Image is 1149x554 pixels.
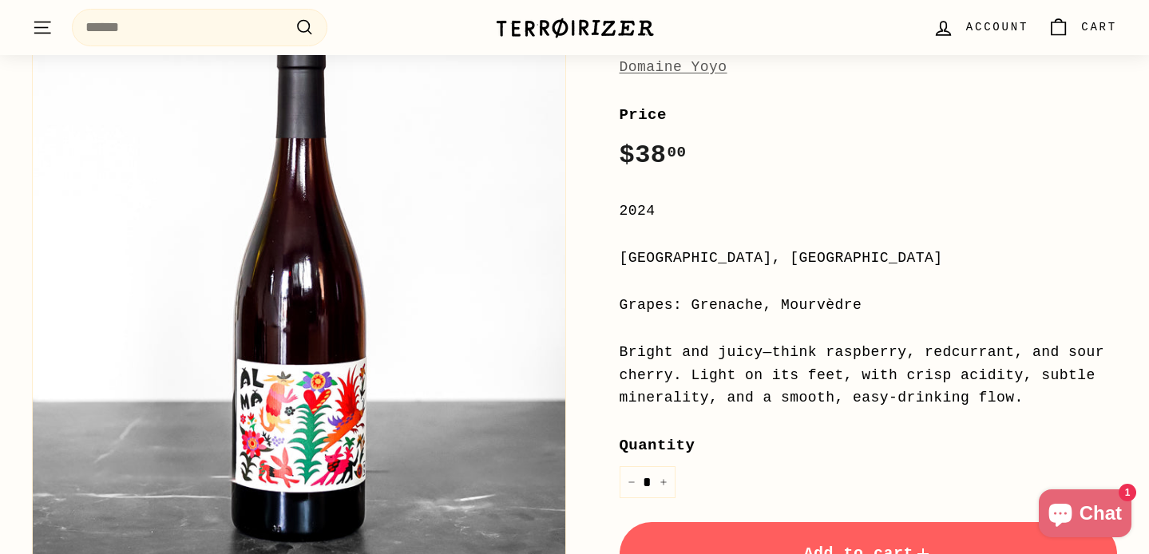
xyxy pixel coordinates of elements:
label: Price [620,103,1118,127]
button: Increase item quantity by one [652,466,676,499]
input: quantity [620,466,676,499]
a: Cart [1038,4,1127,51]
button: Reduce item quantity by one [620,466,644,499]
inbox-online-store-chat: Shopify online store chat [1034,489,1136,541]
span: Account [966,18,1028,36]
span: Cart [1081,18,1117,36]
a: Account [923,4,1038,51]
label: Quantity [620,433,1118,457]
a: Domaine Yoyo [620,59,727,75]
sup: 00 [667,144,686,161]
div: Grapes: Grenache, Mourvèdre [620,294,1118,317]
div: [GEOGRAPHIC_DATA], [GEOGRAPHIC_DATA] [620,247,1118,270]
div: Bright and juicy—think raspberry, redcurrant, and sour cherry. Light on its feet, with crisp acid... [620,341,1118,410]
span: $38 [620,140,687,170]
div: 2024 [620,200,1118,223]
